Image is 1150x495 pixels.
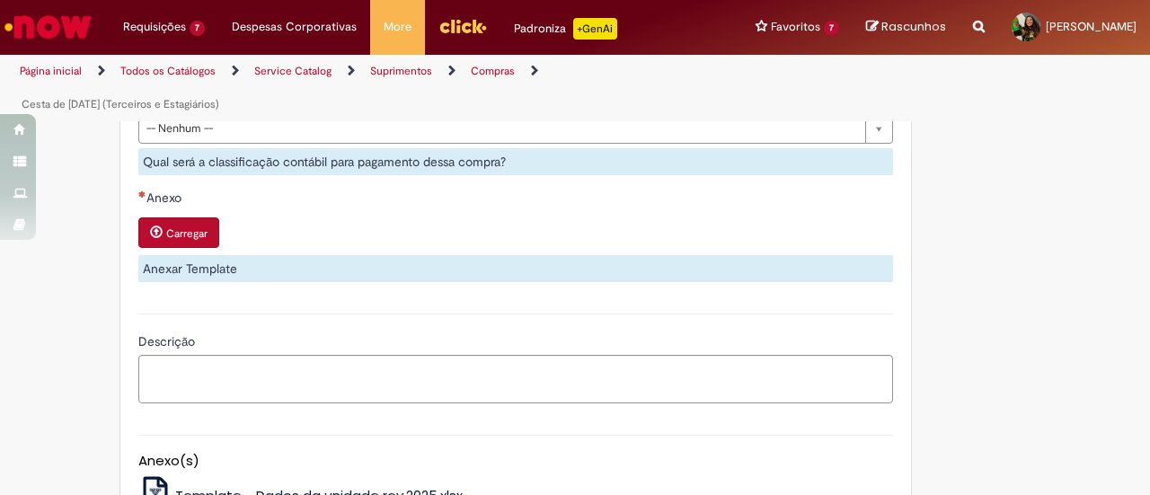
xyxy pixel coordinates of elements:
[138,454,893,469] h5: Anexo(s)
[771,18,820,36] span: Favoritos
[514,18,617,40] div: Padroniza
[146,190,185,206] span: Anexo
[232,18,357,36] span: Despesas Corporativas
[824,21,839,36] span: 7
[138,190,146,198] span: Necessários
[881,18,946,35] span: Rascunhos
[138,355,893,402] textarea: Descrição
[138,255,893,282] div: Anexar Template
[13,55,753,121] ul: Trilhas de página
[166,226,208,241] small: Carregar
[254,64,332,78] a: Service Catalog
[138,217,219,248] button: Carregar anexo de Anexo Required
[1046,19,1137,34] span: [PERSON_NAME]
[190,21,205,36] span: 7
[20,64,82,78] a: Página inicial
[438,13,487,40] img: click_logo_yellow_360x200.png
[123,18,186,36] span: Requisições
[2,9,94,45] img: ServiceNow
[573,18,617,40] p: +GenAi
[138,148,893,175] div: Qual será a classificação contábil para pagamento dessa compra?
[138,333,199,349] span: Descrição
[370,64,432,78] a: Suprimentos
[120,64,216,78] a: Todos os Catálogos
[146,114,856,143] span: -- Nenhum --
[866,19,946,36] a: Rascunhos
[22,97,219,111] a: Cesta de [DATE] (Terceiros e Estagiários)
[471,64,515,78] a: Compras
[384,18,411,36] span: More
